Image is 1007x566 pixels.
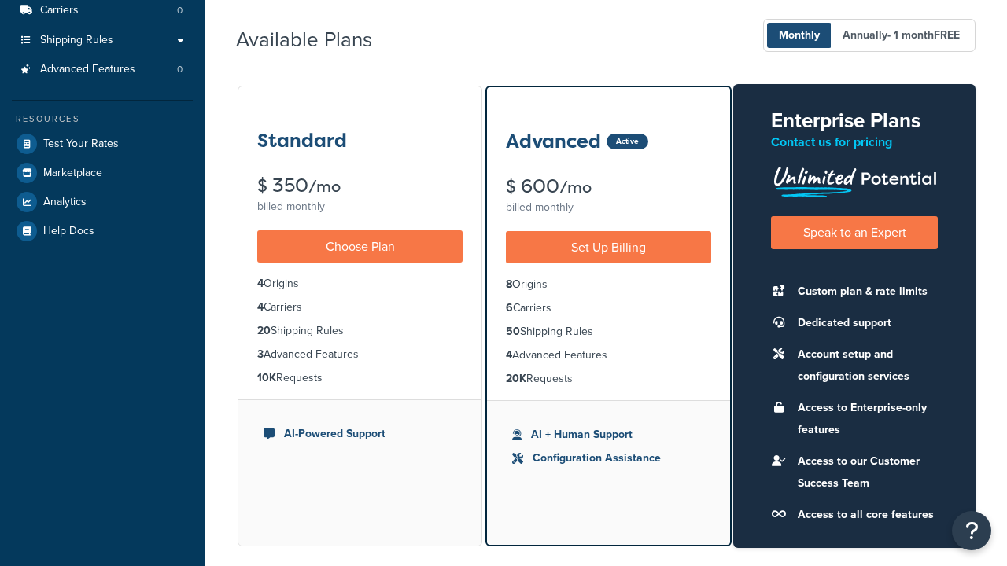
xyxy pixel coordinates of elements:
[512,426,705,443] li: AI + Human Support
[12,217,193,245] a: Help Docs
[790,397,938,441] li: Access to Enterprise-only features
[506,276,512,292] strong: 8
[40,34,113,47] span: Shipping Rules
[43,167,102,180] span: Marketplace
[506,347,512,363] strong: 4
[257,196,463,218] div: billed monthly
[506,370,526,387] strong: 20K
[506,323,711,340] li: Shipping Rules
[257,369,276,386] strong: 10K
[308,175,341,197] small: /mo
[257,130,347,151] h3: Standard
[257,275,463,292] li: Origins
[506,300,513,316] strong: 6
[506,323,520,340] strong: 50
[559,176,592,198] small: /mo
[506,276,711,293] li: Origins
[177,4,183,17] span: 0
[790,504,938,526] li: Access to all core features
[257,369,463,387] li: Requests
[790,450,938,494] li: Access to our Customer Success Team
[43,225,94,238] span: Help Docs
[257,299,264,315] strong: 4
[257,230,463,263] a: Choose Plan
[43,196,87,209] span: Analytics
[934,27,960,43] b: FREE
[831,23,972,48] span: Annually
[12,26,193,55] a: Shipping Rules
[236,28,396,51] h2: Available Plans
[257,322,463,340] li: Shipping Rules
[40,4,79,17] span: Carriers
[506,231,711,263] a: Set Up Billing
[257,299,463,316] li: Carriers
[12,112,193,126] div: Resources
[257,346,264,362] strong: 3
[40,63,135,76] span: Advanced Features
[12,55,193,84] li: Advanced Features
[607,134,648,149] div: Active
[887,27,960,43] span: - 1 month
[771,109,938,132] h2: Enterprise Plans
[506,131,601,152] h3: Advanced
[257,176,463,196] div: $ 350
[506,347,711,364] li: Advanced Features
[506,197,711,219] div: billed monthly
[257,322,271,339] strong: 20
[257,346,463,363] li: Advanced Features
[790,312,938,334] li: Dedicated support
[177,63,183,76] span: 0
[512,450,705,467] li: Configuration Assistance
[12,188,193,216] a: Analytics
[264,425,456,443] li: AI-Powered Support
[12,159,193,187] a: Marketplace
[790,344,938,388] li: Account setup and configuration services
[771,216,938,248] a: Speak to an Expert
[12,55,193,84] a: Advanced Features 0
[767,23,832,48] span: Monthly
[506,370,711,388] li: Requests
[43,138,119,151] span: Test Your Rates
[790,281,938,303] li: Custom plan & rate limits
[771,161,938,197] img: Unlimited Potential
[257,275,264,292] strong: 4
[771,131,938,153] p: Contact us for pricing
[952,511,991,550] button: Open Resource Center
[506,300,711,317] li: Carriers
[12,130,193,158] a: Test Your Rates
[506,177,711,197] div: $ 600
[763,19,976,52] button: Monthly Annually- 1 monthFREE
